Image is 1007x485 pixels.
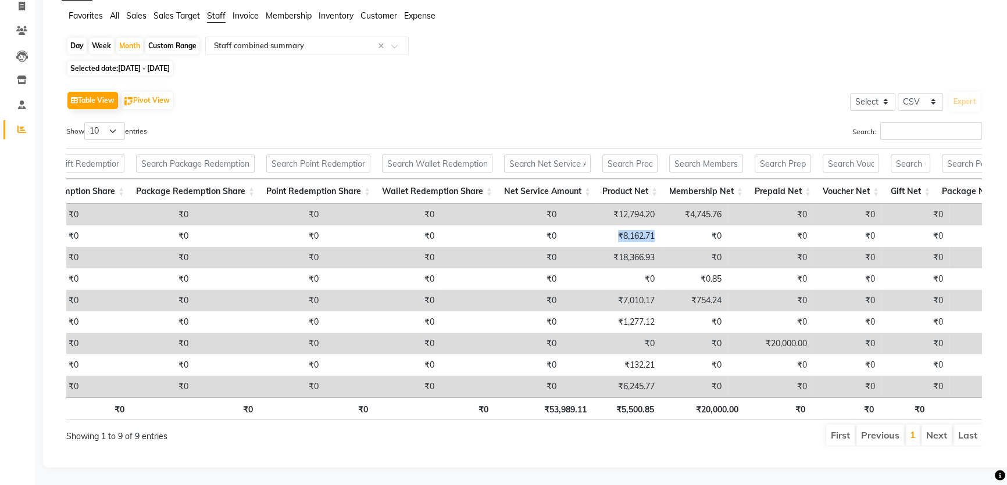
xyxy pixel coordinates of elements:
td: ₹0 [84,204,194,225]
div: Showing 1 to 9 of 9 entries [66,423,438,443]
td: ₹754.24 [660,290,727,311]
th: ₹5,500.85 [592,397,660,420]
td: ₹132.21 [562,354,660,376]
input: Search Point Redemption Share [266,155,370,173]
td: ₹0 [84,333,194,354]
th: ₹0 [374,397,494,420]
input: Search Gift Net [891,155,930,173]
input: Search Package Redemption Share [136,155,255,173]
td: ₹0 [660,311,727,333]
input: Search: [880,122,982,140]
td: ₹6,245.77 [562,376,660,397]
th: Package Redemption Share: activate to sort column ascending [130,179,260,204]
td: ₹0 [324,204,440,225]
td: ₹0 [324,311,440,333]
td: ₹0 [194,333,324,354]
div: Custom Range [145,38,199,54]
td: ₹0 [881,333,949,354]
td: ₹0 [440,333,562,354]
td: ₹7,010.17 [562,290,660,311]
td: ₹0 [194,204,324,225]
td: ₹0 [881,376,949,397]
td: ₹12,794.20 [562,204,660,225]
td: ₹0.85 [660,268,727,290]
td: ₹0 [194,290,324,311]
button: Export [949,92,981,112]
td: ₹0 [84,268,194,290]
td: ₹0 [949,290,1000,311]
input: Search Voucher Net [823,155,879,173]
td: ₹0 [727,290,813,311]
span: Sales Target [153,10,200,21]
td: ₹0 [949,204,1000,225]
td: ₹0 [194,247,324,268]
td: ₹0 [194,225,324,247]
td: ₹0 [194,376,324,397]
td: ₹0 [949,333,1000,354]
td: ₹0 [440,290,562,311]
td: ₹0 [727,204,813,225]
input: Search Gift Redemption Share [26,155,124,173]
td: ₹0 [813,290,881,311]
span: Staff [207,10,226,21]
span: Expense [404,10,435,21]
a: 1 [910,429,916,440]
span: Customer [360,10,397,21]
span: Inventory [319,10,353,21]
td: ₹0 [813,247,881,268]
td: ₹0 [324,290,440,311]
th: ₹0 [21,397,130,420]
td: ₹1,277.12 [562,311,660,333]
td: ₹8,162.71 [562,225,660,247]
td: ₹0 [194,311,324,333]
th: ₹0 [811,397,880,420]
td: ₹0 [727,268,813,290]
td: ₹0 [881,204,949,225]
td: ₹0 [440,204,562,225]
th: Gift Redemption Share: activate to sort column ascending [20,179,130,204]
input: Search Wallet Redemption Share [382,155,492,173]
td: ₹0 [727,376,813,397]
td: ₹0 [813,376,881,397]
td: ₹0 [813,354,881,376]
button: Table View [67,92,118,109]
input: Search Product Net [602,155,658,173]
th: ₹53,989.11 [494,397,592,420]
td: ₹0 [813,268,881,290]
button: Pivot View [122,92,173,109]
div: Month [116,38,143,54]
span: Favorites [69,10,103,21]
img: pivot.png [124,97,133,106]
td: ₹4,745.76 [660,204,727,225]
td: ₹0 [813,225,881,247]
td: ₹0 [660,376,727,397]
input: Search Net Service Amount [504,155,591,173]
td: ₹0 [881,290,949,311]
td: ₹0 [194,354,324,376]
label: Show entries [66,122,147,140]
input: Search Package Net [942,155,1002,173]
td: ₹0 [813,204,881,225]
td: ₹0 [660,333,727,354]
input: Search Membership Net [669,155,743,173]
td: ₹0 [813,333,881,354]
th: ₹20,000.00 [660,397,744,420]
td: ₹0 [813,311,881,333]
td: ₹0 [440,311,562,333]
td: ₹0 [562,333,660,354]
td: ₹0 [324,354,440,376]
label: Search: [852,122,982,140]
td: ₹0 [881,268,949,290]
td: ₹20,000.00 [727,333,813,354]
th: ₹0 [744,397,811,420]
th: Net Service Amount: activate to sort column ascending [498,179,597,204]
td: ₹0 [440,354,562,376]
td: ₹0 [440,376,562,397]
td: ₹0 [881,354,949,376]
span: Sales [126,10,147,21]
td: ₹0 [881,247,949,268]
td: ₹0 [949,354,1000,376]
td: ₹18,366.93 [562,247,660,268]
div: Week [89,38,114,54]
td: ₹0 [660,247,727,268]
